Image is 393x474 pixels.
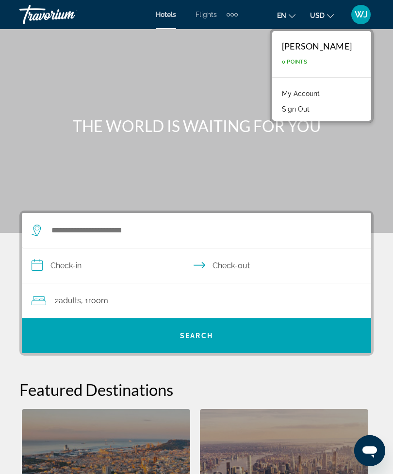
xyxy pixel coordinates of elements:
[277,103,314,115] button: Sign Out
[22,213,371,353] div: Search widget
[19,380,374,399] h2: Featured Destinations
[88,296,108,305] span: Room
[277,8,295,22] button: Change language
[310,12,325,19] span: USD
[348,4,374,25] button: User Menu
[156,11,176,18] a: Hotels
[180,332,213,340] span: Search
[355,10,368,19] span: WJ
[227,7,238,22] button: Extra navigation items
[196,11,217,18] a: Flights
[277,12,286,19] span: en
[81,294,108,308] span: , 1
[22,248,371,283] button: Check in and out dates
[282,41,352,51] div: [PERSON_NAME]
[282,59,307,65] span: 0 Points
[22,283,371,318] button: Travelers: 2 adults, 0 children
[277,87,325,100] a: My Account
[354,435,385,466] iframe: Button to launch messaging window
[55,294,81,308] span: 2
[310,8,334,22] button: Change currency
[19,2,116,27] a: Travorium
[59,296,81,305] span: Adults
[22,318,371,353] button: Search
[19,116,374,136] h1: THE WORLD IS WAITING FOR YOU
